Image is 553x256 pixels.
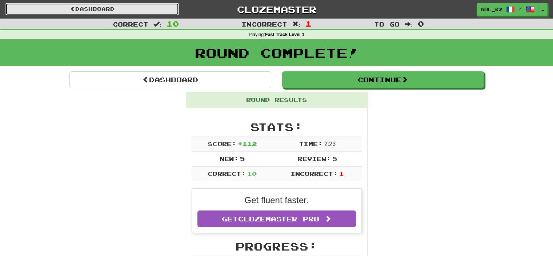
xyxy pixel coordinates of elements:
span: Time: [299,140,322,147]
span: 10 [167,19,179,28]
span: Clozemaster Pro [238,215,319,223]
span: 1 [305,19,312,28]
p: Get fluent faster. [197,194,356,206]
strong: Fast Track Level 1 [265,32,305,37]
span: Gul_kz [481,6,502,13]
a: Gul_kz / [477,3,538,16]
span: + 112 [238,140,257,147]
div: Round Results [186,92,367,108]
span: Correct [113,20,148,28]
a: Clozemaster [190,3,363,16]
button: Continue [282,71,484,88]
span: Score: [208,140,236,147]
span: : [153,21,161,27]
span: : [405,21,413,27]
span: Incorrect [241,20,287,28]
span: : [292,21,300,27]
h2: Stats: [192,121,362,133]
span: New: [220,155,239,162]
span: 5 [240,155,245,162]
span: 2 : 23 [324,141,336,147]
span: Review: [297,155,330,162]
span: / [518,6,522,11]
span: 5 [332,155,337,162]
span: Incorrect: [290,170,338,177]
a: Dashboard [5,3,179,15]
h1: Round Complete! [3,46,550,60]
a: GetClozemaster Pro [197,210,356,227]
span: Correct: [208,170,245,177]
a: Dashboard [69,71,271,88]
span: 0 [418,19,424,28]
h2: Progress: [192,240,362,252]
span: 10 [247,170,257,177]
span: To go [374,20,400,28]
span: 1 [339,170,344,177]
